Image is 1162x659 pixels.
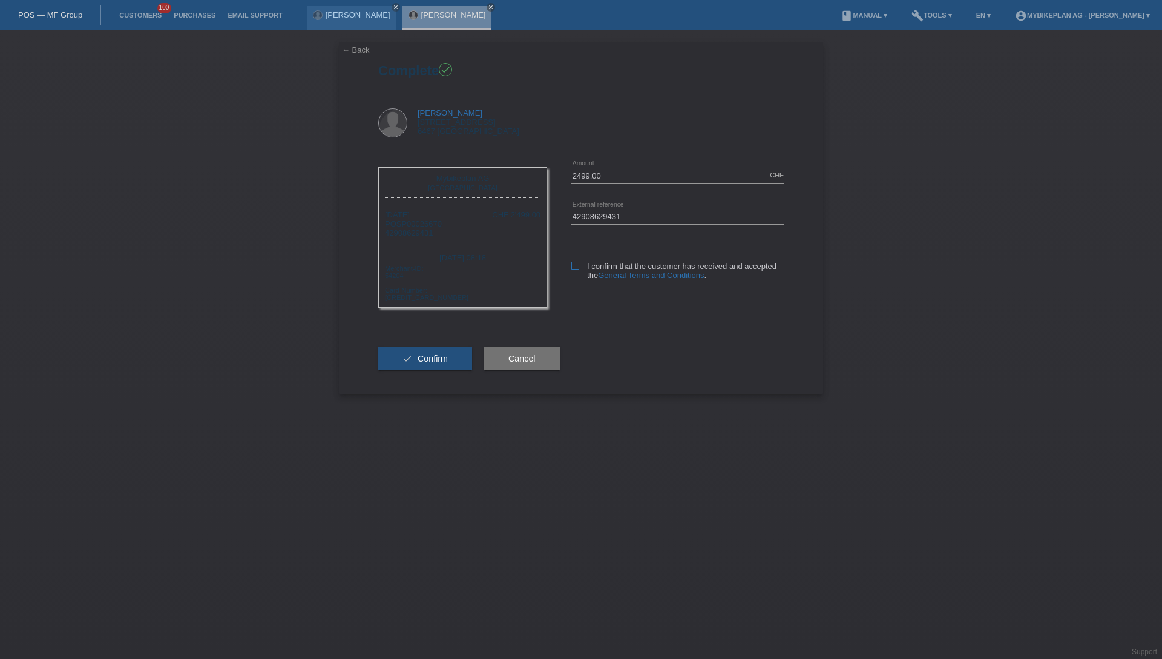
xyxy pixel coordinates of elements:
a: EN ▾ [970,12,997,19]
a: [PERSON_NAME] [418,108,482,118]
div: CHF [770,171,784,179]
i: account_circle [1015,10,1027,22]
a: ← Back [342,45,370,55]
div: Mybikeplan AG [388,174,537,183]
button: Cancel [484,347,560,370]
i: book [841,10,853,22]
i: close [393,4,399,10]
div: Merchant-ID: 54204 Card-Number: [CREDIT_CARD_NUMBER] [385,263,540,301]
a: Customers [113,12,168,19]
label: I confirm that the customer has received and accepted the . [571,262,784,280]
a: Purchases [168,12,222,19]
a: General Terms and Conditions [598,271,704,280]
a: POS — MF Group [18,10,82,19]
a: Support [1132,647,1157,656]
div: [DATE] 08:18 [385,250,540,263]
div: [DATE] POSP00026670 [385,210,442,237]
i: build [911,10,924,22]
a: buildTools ▾ [905,12,958,19]
div: [STREET_ADDRESS] 6467 [GEOGRAPHIC_DATA] [418,108,519,136]
a: close [487,3,495,12]
button: check Confirm [378,347,472,370]
a: bookManual ▾ [835,12,893,19]
a: [PERSON_NAME] [326,10,390,19]
h1: Complete [378,63,784,78]
a: Email Support [222,12,288,19]
span: 100 [157,3,172,13]
span: Confirm [418,354,448,363]
i: check [402,354,412,363]
a: [PERSON_NAME] [421,10,486,19]
div: [GEOGRAPHIC_DATA] [388,183,537,191]
i: close [488,4,494,10]
div: CHF 2'499.00 [492,210,540,219]
i: check [440,64,451,75]
span: 42908629431 [385,228,433,237]
span: Cancel [508,354,536,363]
a: account_circleMybikeplan AG - [PERSON_NAME] ▾ [1009,12,1156,19]
a: close [392,3,400,12]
